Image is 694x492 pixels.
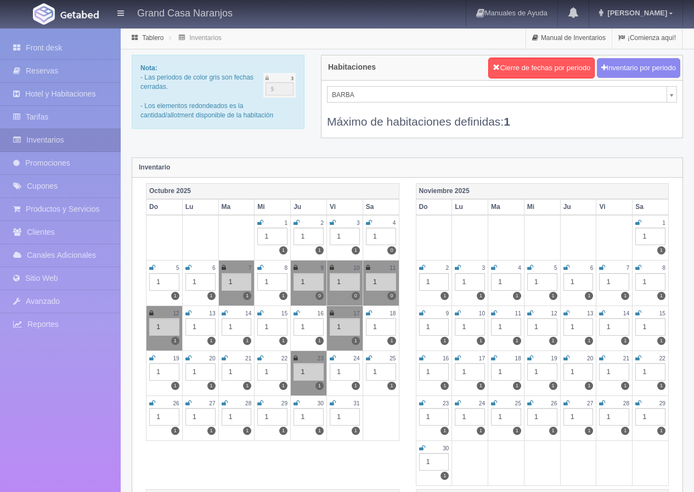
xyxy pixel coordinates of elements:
div: 1 [185,273,216,291]
div: 1 [149,273,179,291]
label: 0 [387,292,396,300]
a: Manual de Inventarios [526,27,612,49]
div: 1 [366,363,396,381]
small: 22 [281,355,287,361]
small: 2 [320,220,324,226]
h4: Habitaciones [328,63,376,71]
div: 1 [366,318,396,336]
div: 1 [419,273,449,291]
div: 1 [455,273,485,291]
div: 1 [330,408,360,426]
small: 2 [446,265,449,271]
small: 9 [446,310,449,316]
span: BARBA [332,87,662,103]
div: 1 [222,363,252,381]
th: Vi [326,199,363,215]
h4: Grand Casa Naranjos [137,5,233,19]
label: 0 [315,292,324,300]
small: 19 [551,355,557,361]
div: 1 [330,273,360,291]
label: 1 [171,292,179,300]
label: 1 [477,382,485,390]
div: 1 [294,318,324,336]
a: Tablero [142,34,163,42]
label: 1 [171,337,179,345]
div: 1 [185,363,216,381]
small: 4 [518,265,521,271]
div: 1 [491,363,521,381]
div: 1 [330,318,360,336]
th: Sa [633,199,669,215]
small: 5 [176,265,179,271]
th: Ma [218,199,255,215]
label: 1 [207,337,216,345]
label: 1 [352,427,360,435]
th: Do [146,199,183,215]
strong: Inventario [139,163,170,171]
label: 1 [279,246,287,255]
small: 14 [245,310,251,316]
small: 26 [173,400,179,406]
div: 1 [149,318,179,336]
div: 1 [366,228,396,245]
th: Vi [596,199,633,215]
label: 1 [549,337,557,345]
th: Mi [524,199,560,215]
div: 1 [419,408,449,426]
small: 10 [479,310,485,316]
div: 1 [527,273,557,291]
b: Nota: [140,64,157,72]
small: 30 [443,445,449,451]
small: 10 [353,265,359,271]
label: 1 [621,382,629,390]
small: 6 [590,265,594,271]
div: 1 [455,318,485,336]
label: 1 [657,427,665,435]
label: 1 [621,292,629,300]
small: 23 [443,400,449,406]
small: 31 [353,400,359,406]
div: 1 [635,408,665,426]
div: 1 [599,363,629,381]
div: 1 [527,408,557,426]
small: 11 [390,265,396,271]
div: 1 [563,273,594,291]
small: 7 [627,265,630,271]
label: 1 [315,246,324,255]
label: 1 [585,427,593,435]
small: 27 [209,400,215,406]
th: Noviembre 2025 [416,183,669,199]
div: 1 [563,318,594,336]
div: 1 [491,273,521,291]
div: 1 [185,408,216,426]
small: 17 [353,310,359,316]
small: 12 [173,310,179,316]
label: 1 [549,292,557,300]
small: 8 [284,265,287,271]
label: 1 [585,292,593,300]
label: 1 [549,382,557,390]
div: 1 [635,318,665,336]
label: 1 [477,427,485,435]
label: 1 [585,337,593,345]
small: 1 [662,220,665,226]
label: 1 [441,337,449,345]
small: 19 [173,355,179,361]
div: 1 [222,273,252,291]
small: 24 [353,355,359,361]
small: 21 [623,355,629,361]
b: 1 [504,115,510,128]
label: 1 [352,337,360,345]
label: 1 [621,427,629,435]
th: Lu [182,199,218,215]
label: 1 [352,246,360,255]
label: 1 [585,382,593,390]
small: 15 [281,310,287,316]
small: 24 [479,400,485,406]
small: 27 [587,400,593,406]
label: 1 [207,427,216,435]
img: Getabed [33,3,55,25]
div: 1 [330,228,360,245]
label: 1 [279,427,287,435]
small: 22 [659,355,665,361]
